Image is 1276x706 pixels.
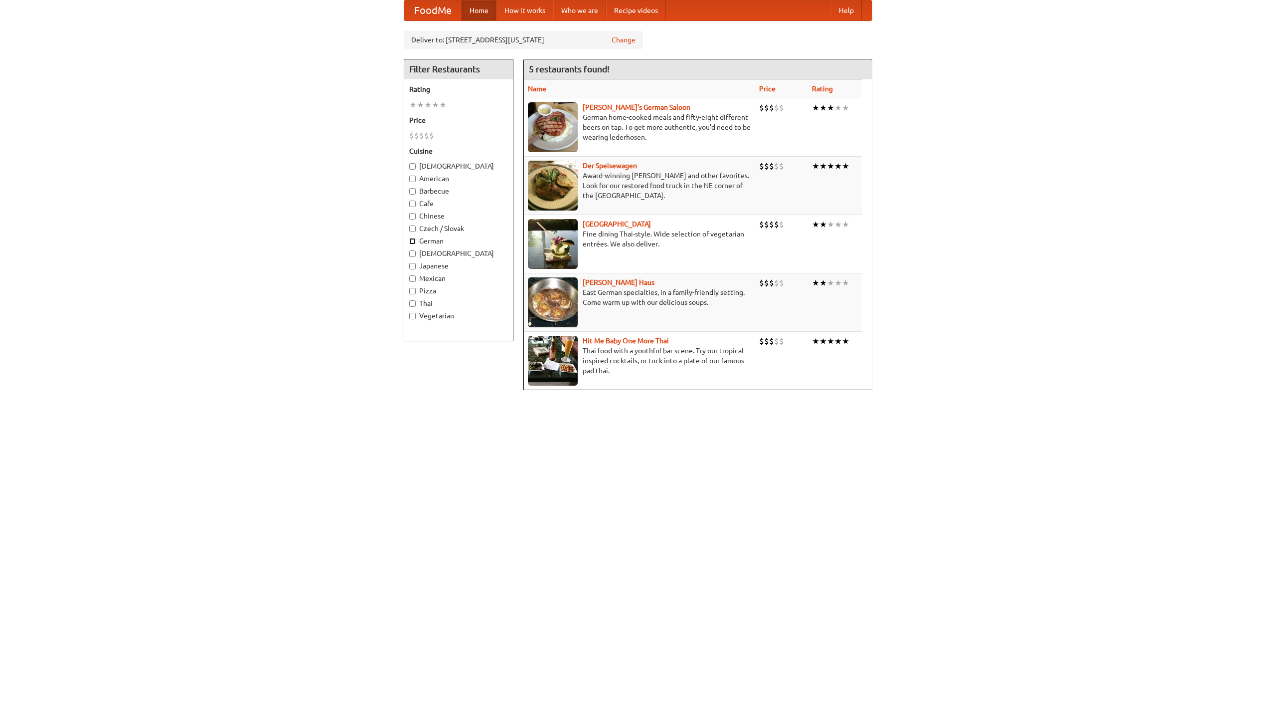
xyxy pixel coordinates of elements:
li: ★ [812,102,819,113]
label: Cafe [409,199,508,209]
li: $ [429,130,434,141]
li: $ [424,130,429,141]
input: [DEMOGRAPHIC_DATA] [409,250,416,257]
li: $ [764,336,769,347]
a: Hit Me Baby One More Thai [583,337,669,345]
p: Award-winning [PERSON_NAME] and other favorites. Look for our restored food truck in the NE corne... [528,171,751,201]
li: ★ [819,336,827,347]
h5: Cuisine [409,146,508,156]
label: [DEMOGRAPHIC_DATA] [409,248,508,258]
input: Mexican [409,275,416,282]
label: Thai [409,298,508,308]
a: FoodMe [404,0,462,20]
li: $ [764,277,769,288]
li: $ [769,161,774,172]
input: Vegetarian [409,313,416,319]
li: ★ [842,102,849,113]
li: $ [774,336,779,347]
li: $ [779,336,784,347]
li: ★ [819,102,827,113]
li: $ [779,102,784,113]
p: German home-cooked meals and fifty-eight different beers on tap. To get more authentic, you'd nee... [528,112,751,142]
img: babythai.jpg [528,336,578,386]
li: $ [409,130,414,141]
li: $ [764,219,769,230]
label: Chinese [409,211,508,221]
li: ★ [827,336,834,347]
li: $ [419,130,424,141]
a: Der Speisewagen [583,162,637,170]
li: $ [769,336,774,347]
li: ★ [424,99,432,110]
li: $ [769,277,774,288]
a: Rating [812,85,833,93]
li: ★ [842,161,849,172]
input: Chinese [409,213,416,220]
label: Japanese [409,261,508,271]
h5: Price [409,115,508,125]
li: $ [764,102,769,113]
li: $ [759,336,764,347]
div: Deliver to: [STREET_ADDRESS][US_STATE] [404,31,643,49]
a: Help [831,0,862,20]
li: ★ [439,99,447,110]
li: $ [759,161,764,172]
li: ★ [834,161,842,172]
li: $ [774,102,779,113]
input: German [409,238,416,244]
li: ★ [842,336,849,347]
a: Home [462,0,496,20]
label: Vegetarian [409,311,508,321]
li: ★ [842,277,849,288]
img: speisewagen.jpg [528,161,578,211]
h5: Rating [409,84,508,94]
li: $ [779,219,784,230]
li: ★ [834,336,842,347]
li: ★ [827,102,834,113]
li: $ [759,219,764,230]
input: Pizza [409,288,416,294]
label: [DEMOGRAPHIC_DATA] [409,161,508,171]
li: ★ [819,277,827,288]
li: ★ [834,102,842,113]
h4: Filter Restaurants [404,59,513,79]
b: [GEOGRAPHIC_DATA] [583,220,651,228]
li: ★ [812,336,819,347]
label: Mexican [409,273,508,283]
li: $ [759,102,764,113]
img: satay.jpg [528,219,578,269]
li: ★ [827,161,834,172]
li: ★ [417,99,424,110]
label: German [409,236,508,246]
li: ★ [812,219,819,230]
a: Recipe videos [606,0,666,20]
li: ★ [827,219,834,230]
li: ★ [812,161,819,172]
li: $ [774,277,779,288]
p: East German specialties, in a family-friendly setting. Come warm up with our delicious soups. [528,287,751,307]
b: [PERSON_NAME] Haus [583,278,654,286]
p: Thai food with a youthful bar scene. Try our tropical inspired cocktails, or tuck into a plate of... [528,346,751,376]
li: ★ [842,219,849,230]
a: Change [612,35,636,45]
label: Pizza [409,286,508,296]
img: esthers.jpg [528,102,578,152]
li: ★ [432,99,439,110]
a: [PERSON_NAME]'s German Saloon [583,103,690,111]
label: American [409,174,508,184]
li: $ [769,219,774,230]
img: kohlhaus.jpg [528,277,578,327]
input: American [409,176,416,182]
a: Price [759,85,776,93]
a: How it works [496,0,553,20]
label: Czech / Slovak [409,224,508,234]
li: ★ [834,277,842,288]
li: ★ [827,277,834,288]
input: Thai [409,300,416,307]
li: ★ [834,219,842,230]
input: Japanese [409,263,416,269]
li: ★ [819,161,827,172]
